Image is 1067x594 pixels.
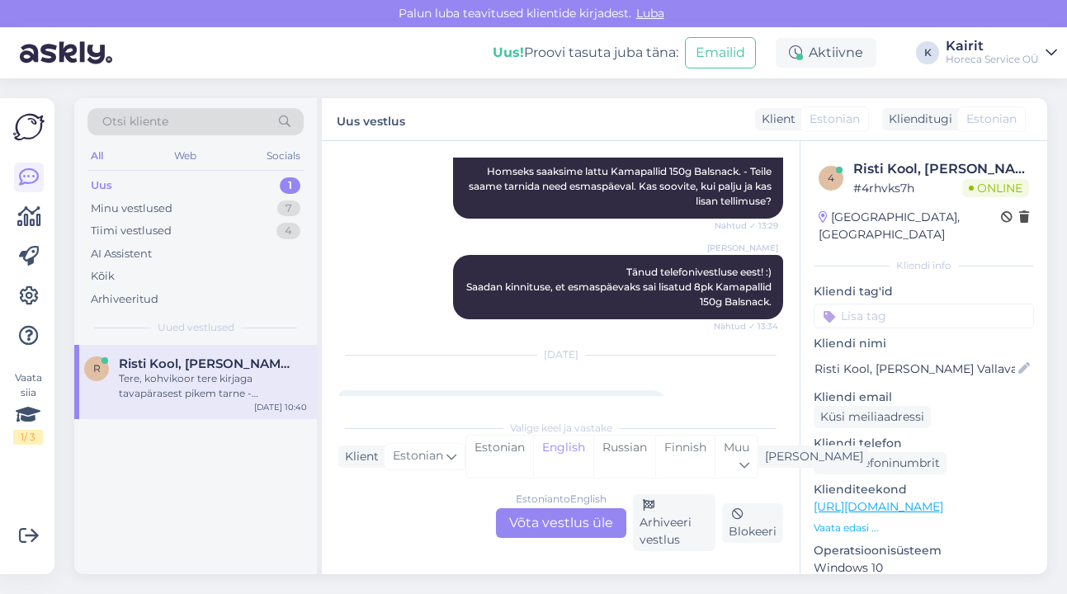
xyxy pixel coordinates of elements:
[946,53,1039,66] div: Horeca Service OÜ
[707,242,778,254] span: [PERSON_NAME]
[91,177,112,194] div: Uus
[338,421,783,436] div: Valige keel ja vastake
[814,542,1034,559] p: Operatsioonisüsteem
[715,219,778,232] span: Nähtud ✓ 13:29
[338,347,783,362] div: [DATE]
[593,436,655,478] div: Russian
[338,448,379,465] div: Klient
[714,320,778,332] span: Nähtud ✓ 13:34
[631,6,669,21] span: Luba
[277,200,300,217] div: 7
[853,179,962,197] div: # 4rhvks7h
[966,111,1017,128] span: Estonian
[814,559,1034,577] p: Windows 10
[496,508,626,538] div: Võta vestlus üle
[13,370,43,445] div: Vaata siia
[814,335,1034,352] p: Kliendi nimi
[814,304,1034,328] input: Lisa tag
[263,145,304,167] div: Socials
[722,503,783,543] div: Blokeeri
[119,371,307,401] div: Tere, kohvikoor tere kirjaga tavapärasest pikem tarne - esmaspäevaks tellides on olemas või pigem...
[280,177,300,194] div: 1
[946,40,1039,53] div: Kairit
[916,41,939,64] div: K
[171,145,200,167] div: Web
[87,145,106,167] div: All
[516,492,607,507] div: Estonian to English
[633,494,716,551] div: Arhiveeri vestlus
[828,172,834,184] span: 4
[882,111,952,128] div: Klienditugi
[814,452,947,474] div: Küsi telefoninumbrit
[755,111,796,128] div: Klient
[814,283,1034,300] p: Kliendi tag'id
[533,436,593,478] div: English
[91,246,152,262] div: AI Assistent
[102,113,168,130] span: Otsi kliente
[91,268,115,285] div: Kõik
[13,111,45,143] img: Askly Logo
[393,447,443,465] span: Estonian
[276,223,300,239] div: 4
[962,179,1029,197] span: Online
[946,40,1057,66] a: KairitHoreca Service OÜ
[819,209,1001,243] div: [GEOGRAPHIC_DATA], [GEOGRAPHIC_DATA]
[466,266,774,308] span: Tänud telefonivestluse eest! :) Saadan kinnituse, et esmaspäevaks sai lisatud 8pk Kamapallid 150g...
[13,430,43,445] div: 1 / 3
[685,37,756,68] button: Emailid
[853,159,1029,179] div: Risti Kool, [PERSON_NAME] Vallavalitsus
[758,448,863,465] div: [PERSON_NAME]
[493,43,678,63] div: Proovi tasuta juba täna:
[493,45,524,60] b: Uus!
[119,356,290,371] span: Risti Kool, Lääne-Harju Vallavalitsus
[814,521,1034,535] p: Vaata edasi ...
[91,200,172,217] div: Minu vestlused
[91,223,172,239] div: Tiimi vestlused
[814,435,1034,452] p: Kliendi telefon
[776,38,876,68] div: Aktiivne
[655,436,715,478] div: Finnish
[466,436,533,478] div: Estonian
[814,406,931,428] div: Küsi meiliaadressi
[254,401,307,413] div: [DATE] 10:40
[724,440,749,455] span: Muu
[93,362,101,375] span: R
[337,108,405,130] label: Uus vestlus
[814,258,1034,273] div: Kliendi info
[810,111,860,128] span: Estonian
[158,320,234,335] span: Uued vestlused
[814,481,1034,498] p: Klienditeekond
[814,499,943,514] a: [URL][DOMAIN_NAME]
[814,360,1015,378] input: Lisa nimi
[814,389,1034,406] p: Kliendi email
[91,291,158,308] div: Arhiveeritud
